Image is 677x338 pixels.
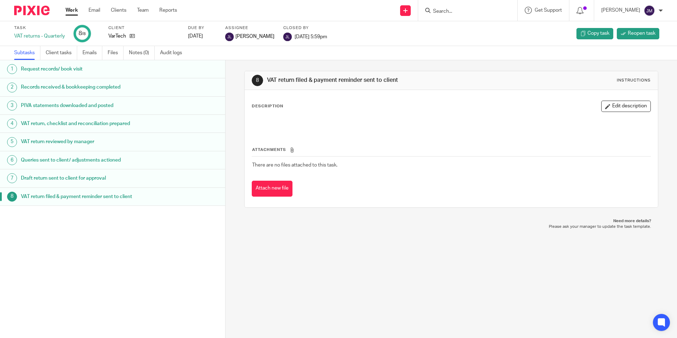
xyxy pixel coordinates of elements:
a: Copy task [576,28,613,39]
button: Edit description [601,101,651,112]
span: There are no files attached to this task. [252,163,337,168]
a: Team [137,7,149,14]
label: Task [14,25,65,31]
div: VAT returns - Quarterly [14,33,65,40]
h1: VAT return filed & payment reminder sent to client [267,77,466,84]
span: Copy task [587,30,609,37]
label: Assignee [225,25,274,31]
p: Need more details? [251,218,651,224]
h1: VAT return reviewed by manager [21,136,153,147]
p: VarTech [108,33,126,40]
a: Files [108,46,124,60]
div: 8 [79,29,86,38]
div: 4 [7,119,17,129]
div: Instructions [617,78,651,83]
div: 7 [7,173,17,183]
div: 6 [7,155,17,165]
small: /8 [82,32,86,36]
a: Notes (0) [129,46,155,60]
img: svg%3E [644,5,655,16]
a: Subtasks [14,46,40,60]
button: Attach new file [252,181,292,197]
span: [DATE] 5:59pm [295,34,327,39]
div: 8 [252,75,263,86]
h1: Draft return sent to client for approval [21,173,153,184]
input: Search [432,9,496,15]
img: Pixie [14,6,50,15]
img: svg%3E [225,33,234,41]
h1: VAT return filed & payment reminder sent to client [21,191,153,202]
div: 8 [7,192,17,202]
span: Reopen task [628,30,655,37]
span: Get Support [535,8,562,13]
div: 5 [7,137,17,147]
p: [PERSON_NAME] [601,7,640,14]
a: Email [89,7,100,14]
a: Reports [159,7,177,14]
div: 3 [7,101,17,111]
label: Client [108,25,179,31]
h1: Records received & bookkeeping completed [21,82,153,92]
a: Audit logs [160,46,187,60]
h1: Queries sent to client/ adjustments actioned [21,155,153,165]
p: Please ask your manager to update the task template. [251,224,651,230]
a: Emails [83,46,102,60]
h1: PIVA statements downloaded and posted [21,100,153,111]
div: 1 [7,64,17,74]
h1: VAT return, checklist and reconciliation prepared [21,118,153,129]
span: Attachments [252,148,286,152]
label: Closed by [283,25,327,31]
a: Clients [111,7,126,14]
img: svg%3E [283,33,292,41]
p: Description [252,103,283,109]
span: [PERSON_NAME] [235,33,274,40]
a: Work [66,7,78,14]
label: Due by [188,25,216,31]
div: [DATE] [188,33,216,40]
div: 2 [7,83,17,92]
a: Client tasks [46,46,77,60]
a: Reopen task [617,28,659,39]
h1: Request records/ book visit [21,64,153,74]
